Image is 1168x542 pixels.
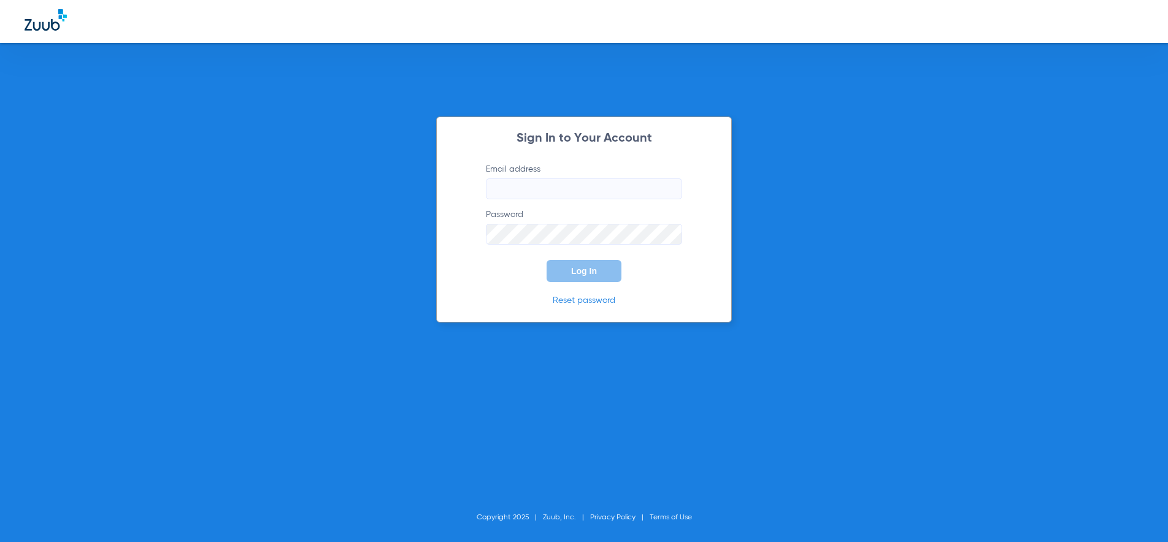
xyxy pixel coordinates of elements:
input: Email address [486,178,682,199]
h2: Sign In to Your Account [467,132,701,145]
span: Log In [571,266,597,276]
label: Email address [486,163,682,199]
a: Reset password [553,296,615,305]
label: Password [486,208,682,245]
a: Privacy Policy [590,514,636,521]
li: Zuub, Inc. [543,511,590,524]
input: Password [486,224,682,245]
a: Terms of Use [650,514,692,521]
li: Copyright 2025 [477,511,543,524]
button: Log In [547,260,621,282]
img: Zuub Logo [25,9,67,31]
